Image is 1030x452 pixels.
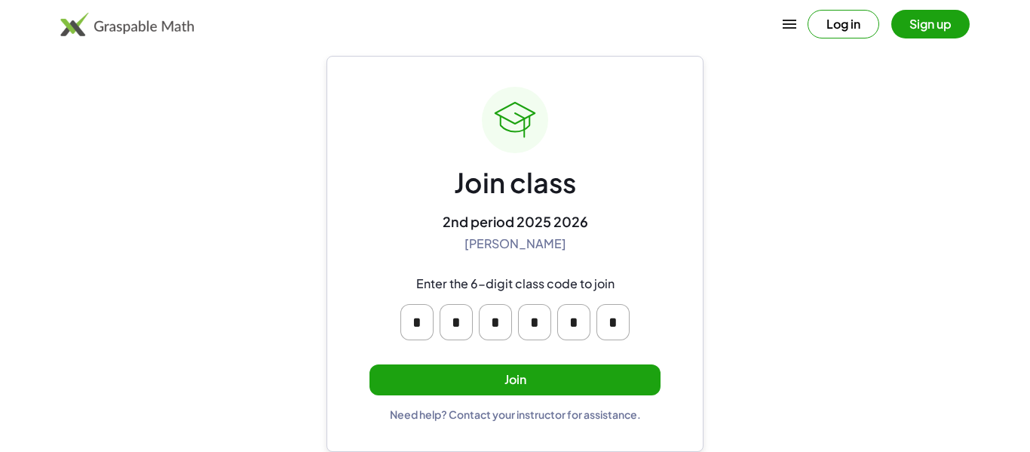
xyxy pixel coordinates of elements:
input: Please enter OTP character 4 [518,304,551,340]
input: Please enter OTP character 1 [400,304,434,340]
button: Sign up [891,10,970,38]
div: Enter the 6-digit class code to join [416,276,615,292]
input: Please enter OTP character 6 [596,304,630,340]
div: [PERSON_NAME] [464,236,566,252]
input: Please enter OTP character 5 [557,304,590,340]
div: Join class [454,165,576,201]
input: Please enter OTP character 2 [440,304,473,340]
input: Please enter OTP character 3 [479,304,512,340]
button: Log in [808,10,879,38]
button: Join [369,364,661,395]
div: Need help? Contact your instructor for assistance. [390,407,641,421]
div: 2nd period 2025 2026 [443,213,588,230]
